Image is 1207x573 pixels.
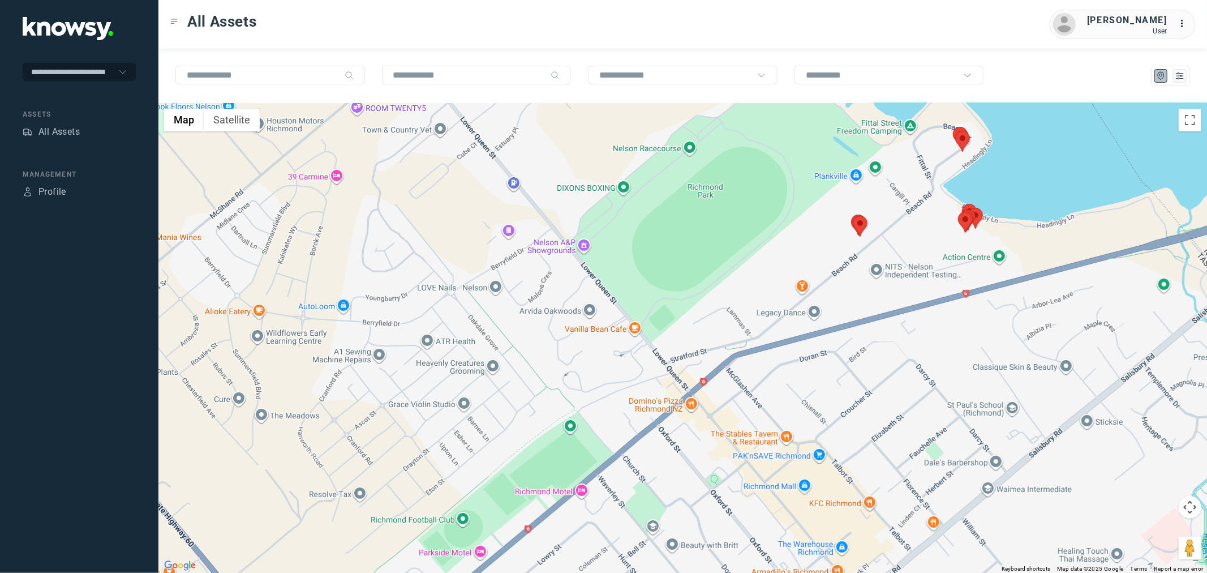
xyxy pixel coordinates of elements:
tspan: ... [1179,19,1191,28]
img: Google [161,558,199,573]
div: Management [23,169,136,179]
a: AssetsAll Assets [23,125,80,139]
img: Application Logo [23,17,113,40]
button: Keyboard shortcuts [1002,565,1050,573]
a: ProfileProfile [23,185,66,199]
img: avatar.png [1053,13,1076,36]
button: Show street map [164,109,204,131]
div: Profile [23,187,33,197]
div: Search [345,71,354,80]
div: Toggle Menu [170,18,178,25]
div: Assets [23,127,33,137]
div: List [1175,71,1185,81]
a: Open this area in Google Maps (opens a new window) [161,558,199,573]
span: All Assets [187,11,257,32]
div: All Assets [38,125,80,139]
div: [PERSON_NAME] [1087,14,1167,27]
div: Search [551,71,560,80]
span: Map data ©2025 Google [1057,566,1123,572]
a: Terms (opens in new tab) [1131,566,1148,572]
div: Map [1156,71,1166,81]
a: Report a map error [1154,566,1204,572]
button: Map camera controls [1179,496,1201,519]
button: Toggle fullscreen view [1179,109,1201,131]
div: Assets [23,109,136,119]
div: : [1179,17,1192,31]
button: Drag Pegman onto the map to open Street View [1179,537,1201,559]
button: Show satellite imagery [204,109,260,131]
div: User [1087,27,1167,35]
div: Profile [38,185,66,199]
div: : [1179,17,1192,32]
